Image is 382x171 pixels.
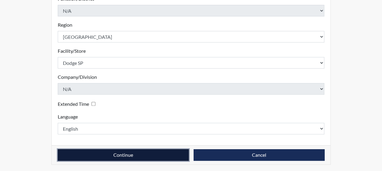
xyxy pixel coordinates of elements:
label: Company/Division [58,73,97,81]
button: Continue [58,149,189,161]
label: Language [58,113,78,120]
div: Checking this box will provide the interviewee with an accomodation of extra time to answer each ... [58,99,98,108]
label: Extended Time [58,100,89,108]
label: Facility/Store [58,47,86,55]
button: Cancel [194,149,325,161]
label: Region [58,21,72,29]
